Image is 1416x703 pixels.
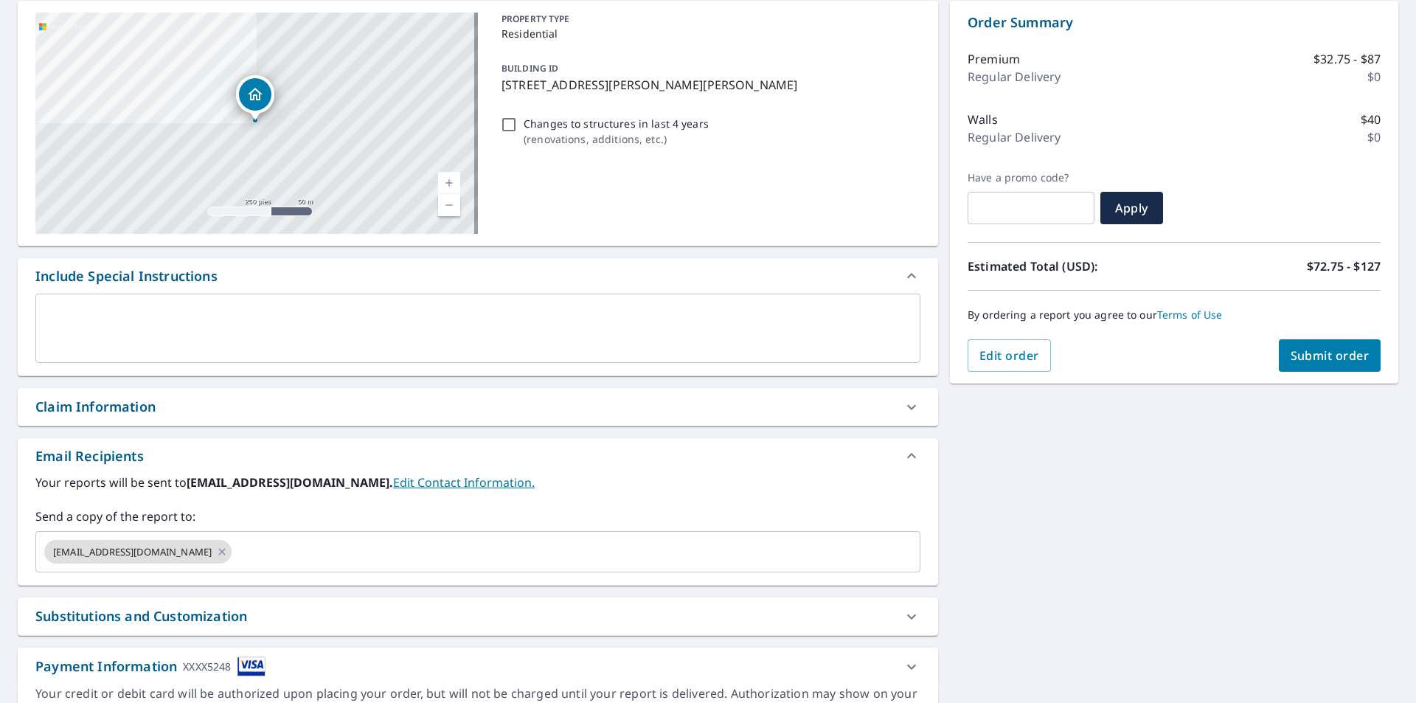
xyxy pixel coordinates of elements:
[1361,111,1381,128] p: $40
[35,657,265,676] div: Payment Information
[968,128,1061,146] p: Regular Delivery
[1279,339,1381,372] button: Submit order
[968,50,1020,68] p: Premium
[438,194,460,216] a: Nivel actual 17, alejar
[18,388,938,426] div: Claim Information
[18,258,938,294] div: Include Special Instructions
[187,474,393,491] b: [EMAIL_ADDRESS][DOMAIN_NAME].
[44,545,221,559] span: [EMAIL_ADDRESS][DOMAIN_NAME]
[1112,200,1151,216] span: Apply
[968,68,1061,86] p: Regular Delivery
[1367,128,1381,146] p: $0
[35,474,920,491] label: Your reports will be sent to
[968,339,1051,372] button: Edit order
[44,540,232,564] div: [EMAIL_ADDRESS][DOMAIN_NAME]
[1157,308,1223,322] a: Terms of Use
[35,606,247,626] div: Substitutions and Customization
[18,598,938,635] div: Substitutions and Customization
[35,266,218,286] div: Include Special Instructions
[968,308,1381,322] p: By ordering a report you agree to our
[502,26,914,41] p: Residential
[18,438,938,474] div: Email Recipients
[524,116,709,131] p: Changes to structures in last 4 years
[35,397,156,417] div: Claim Information
[1313,50,1381,68] p: $32.75 - $87
[979,347,1039,364] span: Edit order
[502,76,914,94] p: [STREET_ADDRESS][PERSON_NAME][PERSON_NAME]
[1367,68,1381,86] p: $0
[968,171,1094,184] label: Have a promo code?
[968,13,1381,32] p: Order Summary
[1307,257,1381,275] p: $72.75 - $127
[502,13,914,26] p: PROPERTY TYPE
[35,508,920,525] label: Send a copy of the report to:
[968,111,998,128] p: Walls
[438,172,460,194] a: Nivel actual 17, ampliar
[236,75,274,121] div: Dropped pin, building 1, Residential property, 37 Tubbs Spring Dr Weston, CT 06883
[968,257,1174,275] p: Estimated Total (USD):
[393,474,535,491] a: EditContactInfo
[1291,347,1370,364] span: Submit order
[1100,192,1163,224] button: Apply
[35,446,144,466] div: Email Recipients
[237,657,265,676] img: cardImage
[183,657,231,676] div: XXXX5248
[502,62,558,75] p: BUILDING ID
[524,131,709,147] p: ( renovations, additions, etc. )
[18,648,938,685] div: Payment InformationXXXX5248cardImage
